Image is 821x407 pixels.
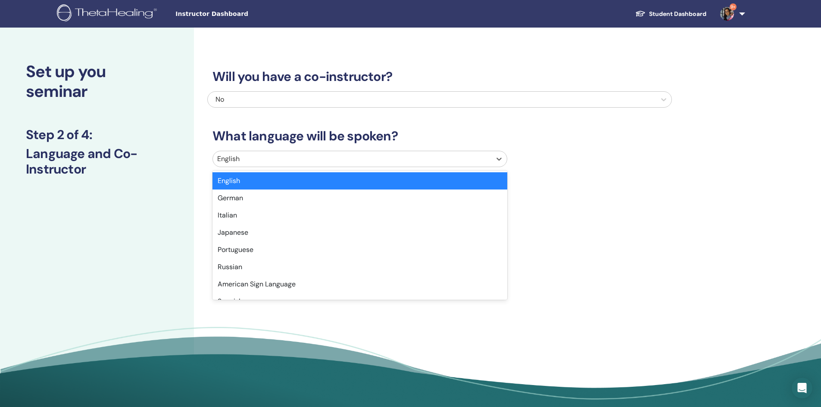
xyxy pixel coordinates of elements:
[95,51,145,56] div: Keywords by Traffic
[628,6,713,22] a: Student Dashboard
[22,22,95,29] div: Domain: [DOMAIN_NAME]
[175,9,305,19] span: Instructor Dashboard
[212,293,507,310] div: Spanish
[23,50,30,57] img: tab_domain_overview_orange.svg
[207,69,672,84] h3: Will you have a co-instructor?
[215,95,224,104] span: No
[212,172,507,190] div: English
[26,62,168,101] h2: Set up you seminar
[212,276,507,293] div: American Sign Language
[14,14,21,21] img: logo_orange.svg
[212,224,507,241] div: Japanese
[212,190,507,207] div: German
[635,10,646,17] img: graduation-cap-white.svg
[26,127,168,143] h3: Step 2 of 4 :
[14,22,21,29] img: website_grey.svg
[33,51,77,56] div: Domain Overview
[57,4,160,24] img: logo.png
[24,14,42,21] div: v 4.0.25
[212,241,507,258] div: Portuguese
[212,207,507,224] div: Italian
[86,50,93,57] img: tab_keywords_by_traffic_grey.svg
[26,146,168,177] h3: Language and Co-Instructor
[207,128,672,144] h3: What language will be spoken?
[792,378,812,398] div: Open Intercom Messenger
[212,258,507,276] div: Russian
[730,3,737,10] span: 9+
[720,7,734,21] img: default.png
